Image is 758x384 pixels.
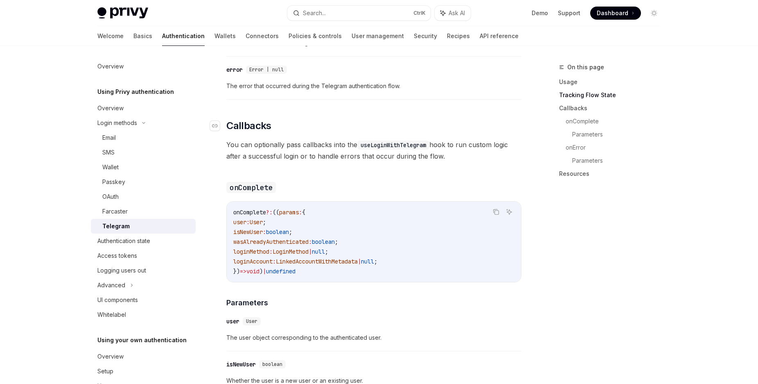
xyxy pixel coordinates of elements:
a: Overview [91,349,196,364]
span: undefined [266,268,296,275]
span: | [263,268,266,275]
span: ; [325,248,328,255]
a: Farcaster [91,204,196,219]
div: Overview [97,103,124,113]
a: Setup [91,364,196,379]
span: The user object corresponding to the authenticated user. [226,333,521,343]
code: onComplete [226,182,276,193]
a: Overview [91,59,196,74]
span: ; [289,228,292,236]
a: Wallet [91,160,196,175]
a: Demo [532,9,548,17]
a: User management [352,26,404,46]
span: onComplete [233,209,266,216]
span: Ctrl K [413,10,426,16]
span: null [312,248,325,255]
span: You can optionally pass callbacks into the hook to run custom logic after a successful login or t... [226,139,521,162]
span: loginAccount [233,258,273,265]
div: Telegram [102,221,130,231]
div: Farcaster [102,207,128,216]
span: : [299,209,302,216]
div: Email [102,133,116,143]
div: Overview [97,61,124,71]
a: Authentication state [91,234,196,248]
span: LinkedAccountWithMetadata [276,258,358,265]
a: OAuth [91,189,196,204]
a: onComplete [566,115,667,128]
span: boolean [262,361,282,368]
span: null [361,258,374,265]
span: The error that occurred during the Telegram authentication flow. [226,81,521,91]
a: Usage [559,75,667,89]
a: Logging users out [91,263,196,278]
a: Policies & controls [289,26,342,46]
div: Setup [97,366,113,376]
span: boolean [266,228,289,236]
div: user [226,317,239,325]
img: light logo [97,7,148,19]
div: OAuth [102,192,119,202]
span: Ask AI [449,9,465,17]
span: (( [273,209,279,216]
a: Basics [133,26,152,46]
div: UI components [97,295,138,305]
a: SMS [91,145,196,160]
a: Authentication [162,26,205,46]
div: Logging users out [97,266,146,275]
span: isNewUser [233,228,263,236]
span: ; [374,258,377,265]
a: Email [91,130,196,145]
div: Advanced [97,280,125,290]
span: user [233,218,246,226]
a: Navigate to header [210,119,226,132]
span: params [279,209,299,216]
div: Passkey [102,177,125,187]
a: Welcome [97,26,124,46]
div: Login methods [97,118,137,128]
button: Search...CtrlK [287,6,431,20]
span: loginMethod [233,248,269,255]
span: ; [263,218,266,226]
a: Resources [559,167,667,180]
span: : [263,228,266,236]
a: Tracking Flow State [559,89,667,102]
a: Parameters [572,128,667,141]
h5: Using Privy authentication [97,87,174,97]
span: | [358,258,361,265]
a: Telegram [91,219,196,234]
a: Overview [91,101,196,116]
span: LoginMethod [273,248,309,255]
a: UI components [91,293,196,307]
button: Copy the contents from the code block [491,207,501,217]
span: : [273,258,276,265]
a: Access tokens [91,248,196,263]
button: Ask AI [504,207,514,217]
div: SMS [102,148,115,157]
a: Dashboard [590,7,641,20]
button: Ask AI [435,6,471,20]
a: onError [566,141,667,154]
span: { [302,209,305,216]
span: }) [233,268,240,275]
span: | [309,248,312,255]
button: Toggle dark mode [647,7,661,20]
span: ?: [266,209,273,216]
a: Security [414,26,437,46]
span: boolean [312,238,335,245]
code: useLoginWithTelegram [357,141,429,150]
span: : [269,248,273,255]
a: Support [558,9,580,17]
span: User [246,318,257,325]
div: Overview [97,352,124,361]
a: Passkey [91,175,196,189]
span: => [240,268,246,275]
span: Callbacks [226,119,271,132]
div: error [226,66,243,74]
a: Callbacks [559,102,667,115]
a: Parameters [572,154,667,167]
span: Error | null [249,66,284,73]
span: : [246,218,250,226]
span: wasAlreadyAuthenticated [233,238,309,245]
h5: Using your own authentication [97,335,187,345]
div: Whitelabel [97,310,126,320]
